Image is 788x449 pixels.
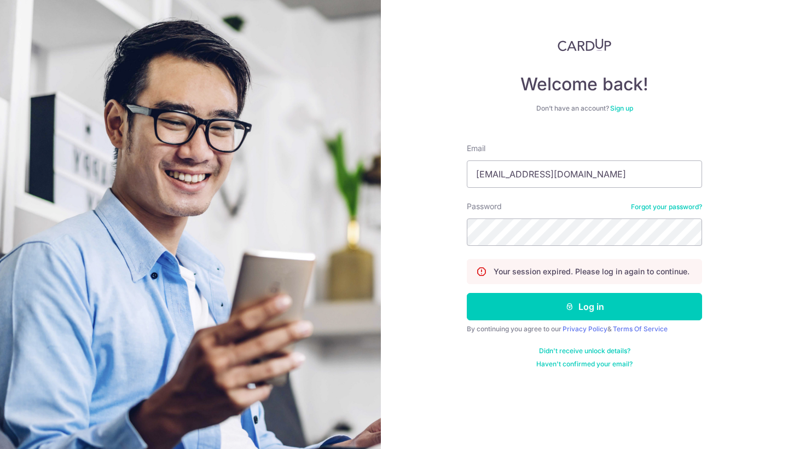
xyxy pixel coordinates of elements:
[467,201,502,212] label: Password
[539,347,630,355] a: Didn't receive unlock details?
[631,203,702,211] a: Forgot your password?
[467,73,702,95] h4: Welcome back!
[467,293,702,320] button: Log in
[610,104,633,112] a: Sign up
[558,38,611,51] img: CardUp Logo
[467,325,702,333] div: By continuing you agree to our &
[613,325,668,333] a: Terms Of Service
[467,104,702,113] div: Don’t have an account?
[467,160,702,188] input: Enter your Email
[536,360,633,369] a: Haven't confirmed your email?
[467,143,485,154] label: Email
[563,325,607,333] a: Privacy Policy
[494,266,690,277] p: Your session expired. Please log in again to continue.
